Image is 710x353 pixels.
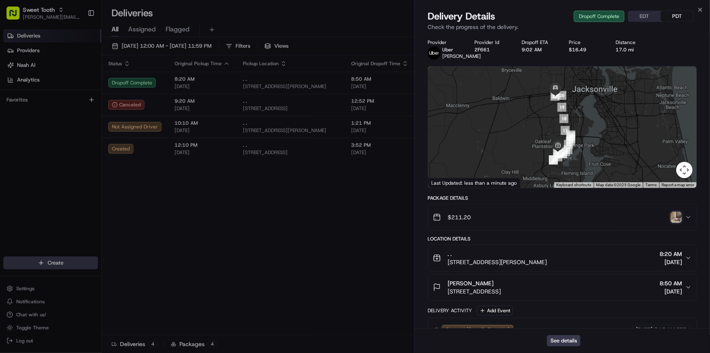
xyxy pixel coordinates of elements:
[566,130,575,139] div: 16
[428,307,472,314] div: Delivery Activity
[558,149,567,158] div: 9
[57,202,98,208] a: Powered byPylon
[8,78,23,93] img: 1736555255976-a54dd68f-1ca7-489b-9aae-adbdc363a1c4
[554,148,563,157] div: 6
[8,33,148,46] p: Welcome 👋
[448,279,494,287] span: [PERSON_NAME]
[616,46,650,53] div: 17.0 mi
[569,46,603,53] div: $16.49
[559,114,568,123] div: 18
[37,78,133,86] div: Start new chat
[68,148,70,155] span: •
[553,149,562,158] div: 5
[8,119,21,132] img: Liam S.
[138,80,148,90] button: Start new chat
[21,53,134,61] input: Clear
[430,177,457,188] img: Google
[596,183,640,187] span: Map data ©2025 Google
[66,179,134,194] a: 💻API Documentation
[645,183,657,187] a: Terms (opens in new tab)
[446,326,510,333] span: Created (Sent To Provider)
[428,23,697,31] p: Check the progress of the delivery.
[68,126,70,133] span: •
[428,10,495,23] span: Delivery Details
[428,178,520,188] div: Last Updated: less than a minute ago
[430,177,457,188] a: Open this area in Google Maps (opens a new window)
[557,103,566,112] div: 19
[8,141,21,154] img: Liam S.
[17,78,32,93] img: 5e9a9d7314ff4150bce227a61376b483.jpg
[428,236,697,242] div: Location Details
[522,46,556,53] div: 9:02 AM
[72,148,89,155] span: [DATE]
[547,335,581,346] button: See details
[628,11,661,22] button: EDT
[671,212,682,223] img: photo_proof_of_delivery image
[660,250,682,258] span: 8:20 AM
[428,204,697,230] button: $211.20photo_proof_of_delivery image
[81,202,98,208] span: Pylon
[428,39,462,46] div: Provider
[556,182,591,188] button: Keyboard shortcuts
[8,106,55,113] div: Past conversations
[69,183,75,190] div: 💻
[660,279,682,287] span: 8:50 AM
[77,182,131,190] span: API Documentation
[428,46,441,60] img: uber-new-logo.jpeg
[557,91,566,100] div: 20
[555,148,564,157] div: 7
[8,8,24,24] img: Nash
[8,183,15,190] div: 📗
[549,155,558,164] div: 2
[660,287,682,296] span: [DATE]
[616,39,650,46] div: Distance
[475,46,490,53] button: 2F661
[654,326,686,333] span: 8:15 AM PDT
[16,149,23,155] img: 1736555255976-a54dd68f-1ca7-489b-9aae-adbdc363a1c4
[660,258,682,266] span: [DATE]
[37,86,112,93] div: We're available if you need us!
[636,326,653,333] span: [DATE]
[25,126,66,133] span: [PERSON_NAME]
[428,274,697,300] button: [PERSON_NAME][STREET_ADDRESS]8:50 AM[DATE]
[564,145,572,154] div: 11
[442,46,453,53] span: Uber
[16,127,23,133] img: 1736555255976-a54dd68f-1ca7-489b-9aae-adbdc363a1c4
[662,183,694,187] a: Report a map error
[5,179,66,194] a: 📗Knowledge Base
[569,39,603,46] div: Price
[561,126,570,135] div: 17
[522,39,556,46] div: Dropoff ETA
[16,182,62,190] span: Knowledge Base
[126,104,148,114] button: See all
[477,306,513,315] button: Add Event
[25,148,66,155] span: [PERSON_NAME]
[428,245,697,271] button: . .[STREET_ADDRESS][PERSON_NAME]8:20 AM[DATE]
[549,156,558,165] div: 3
[428,195,697,201] div: Package Details
[442,53,481,60] span: [PERSON_NAME]
[551,92,559,101] div: 22
[72,126,89,133] span: [DATE]
[448,250,452,258] span: . .
[448,213,471,221] span: $211.20
[676,162,693,178] button: Map camera controls
[475,39,509,46] div: Provider Id
[448,258,547,266] span: [STREET_ADDRESS][PERSON_NAME]
[566,137,575,146] div: 13
[448,287,501,296] span: [STREET_ADDRESS]
[661,11,693,22] button: PDT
